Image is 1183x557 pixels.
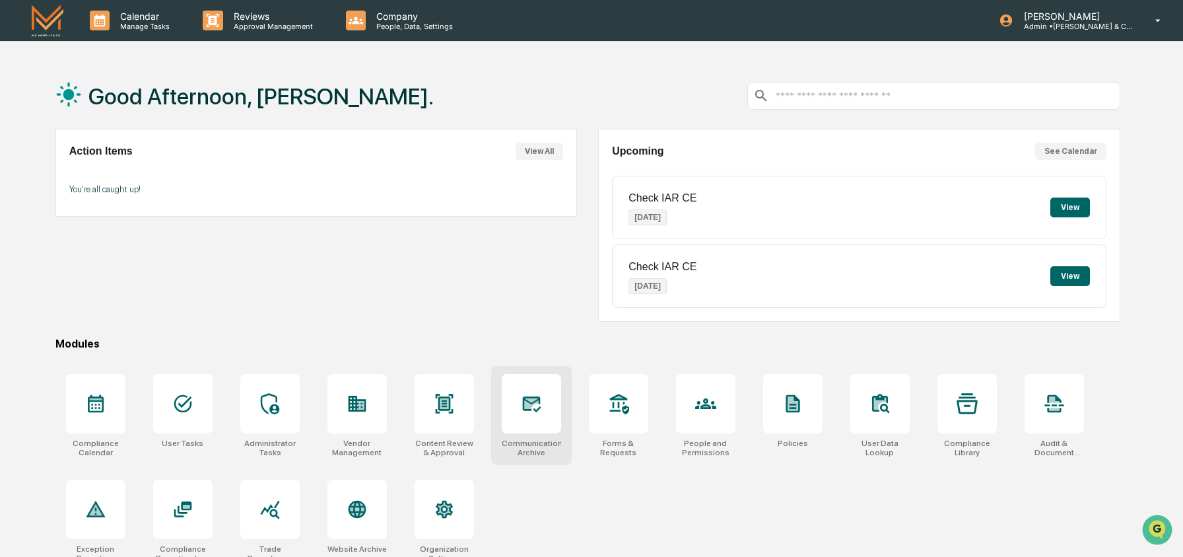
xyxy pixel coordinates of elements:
button: Start new chat [224,105,240,121]
img: 1746055101610-c473b297-6a78-478c-a979-82029cc54cd1 [13,101,37,125]
p: How can we help? [13,28,240,49]
p: Calendar [110,11,176,22]
span: Pylon [131,224,160,234]
div: Compliance Library [937,439,997,457]
a: Powered byPylon [93,223,160,234]
h2: Action Items [69,145,133,157]
div: User Tasks [162,439,203,448]
p: [PERSON_NAME] [1013,11,1136,22]
div: Content Review & Approval [415,439,474,457]
div: Website Archive [327,544,387,554]
p: Approval Management [223,22,320,31]
button: See Calendar [1035,143,1106,160]
div: Compliance Calendar [66,439,125,457]
div: 🔎 [13,193,24,204]
span: Preclearance [26,167,85,180]
p: Manage Tasks [110,22,176,31]
span: Data Lookup [26,192,83,205]
p: [DATE] [628,209,667,225]
a: 🖐️Preclearance [8,161,90,185]
p: Company [366,11,459,22]
button: View All [516,143,563,160]
p: [DATE] [628,278,667,294]
img: logo [32,5,63,36]
button: View [1050,266,1090,286]
h2: Upcoming [612,145,663,157]
p: Check IAR CE [628,192,696,204]
a: 🗄️Attestations [90,161,169,185]
div: User Data Lookup [850,439,910,457]
div: Administrator Tasks [240,439,300,457]
p: Admin • [PERSON_NAME] & Co. - BD [1013,22,1136,31]
div: 🗄️ [96,168,106,178]
div: Communications Archive [502,439,561,457]
iframe: Open customer support [1141,513,1176,549]
div: 🖐️ [13,168,24,178]
a: 🔎Data Lookup [8,186,88,210]
div: Forms & Requests [589,439,648,457]
span: Attestations [109,167,164,180]
div: People and Permissions [676,439,735,457]
div: Audit & Document Logs [1025,439,1084,457]
div: We're available if you need us! [45,114,167,125]
button: View [1050,198,1090,217]
div: Policies [778,439,808,448]
div: Modules [55,338,1120,350]
div: Start new chat [45,101,217,114]
p: Check IAR CE [628,261,696,273]
h1: Good Afternoon, [PERSON_NAME]. [88,83,434,110]
p: Reviews [223,11,320,22]
p: You're all caught up! [69,184,563,194]
p: People, Data, Settings [366,22,459,31]
div: Vendor Management [327,439,387,457]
